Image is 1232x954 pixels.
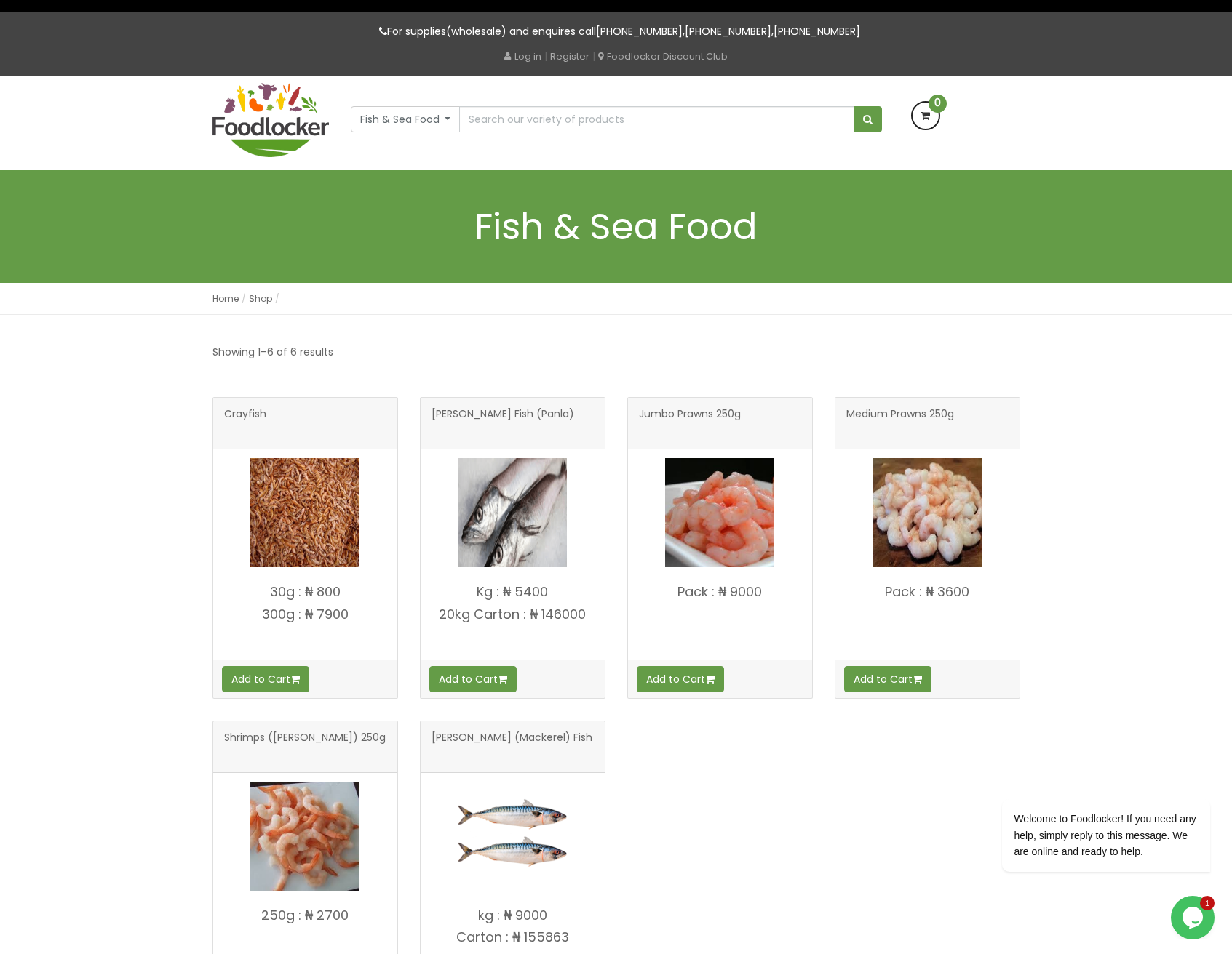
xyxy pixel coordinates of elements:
[929,95,947,113] span: 0
[844,666,931,692] button: Add to Cart
[913,674,922,684] i: Add to cart
[498,674,507,684] i: Add to cart
[432,409,574,438] span: [PERSON_NAME] Fish (Panla)
[873,458,982,567] img: Medium Prawns 250g
[212,23,1020,40] p: For supplies(wholesale) and enquires call , ,
[421,585,605,599] p: Kg : ₦ 5400
[290,674,300,684] i: Add to cart
[421,930,605,945] p: Carton : ₦ 155863
[544,49,547,63] span: |
[774,24,860,39] a: [PHONE_NUMBER]
[250,782,359,891] img: Shrimps (Perez) 250g
[628,585,812,599] p: Pack : ₦ 9000
[596,24,683,39] a: [PHONE_NUMBER]
[213,607,397,622] p: 300g : ₦ 7900
[458,458,567,567] img: Hake Fish (Panla)
[955,668,1217,889] iframe: chat widget
[421,607,605,622] p: 20kg Carton : ₦ 146000
[351,106,461,132] button: Fish & Sea Food
[639,409,741,438] span: Jumbo Prawns 250g
[421,908,605,923] p: kg : ₦ 9000
[705,674,715,684] i: Add to cart
[598,49,728,63] a: Foodlocker Discount Club
[250,458,359,567] img: Crayfish
[429,666,517,692] button: Add to Cart
[637,666,724,692] button: Add to Cart
[458,782,567,891] img: Titus (Mackerel) Fish
[249,292,272,305] a: Shop
[592,49,595,63] span: |
[213,585,397,599] p: 30g : ₦ 800
[432,732,592,761] span: [PERSON_NAME] (Mackerel) Fish
[835,585,1020,599] p: Pack : ₦ 3600
[213,908,397,923] p: 250g : ₦ 2700
[212,292,239,305] a: Home
[846,409,954,438] span: Medium Prawns 250g
[459,106,854,132] input: Search our variety of products
[212,344,333,361] p: Showing 1–6 of 6 results
[1171,896,1217,939] iframe: chat widget
[222,666,309,692] button: Add to Cart
[212,207,1020,246] h1: Fish & Sea Food
[550,49,589,63] a: Register
[224,409,266,438] span: Crayfish
[665,458,774,567] img: Jumbo Prawns 250g
[685,24,771,39] a: [PHONE_NUMBER]
[212,83,329,157] img: FoodLocker
[504,49,541,63] a: Log in
[224,732,386,761] span: Shrimps ([PERSON_NAME]) 250g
